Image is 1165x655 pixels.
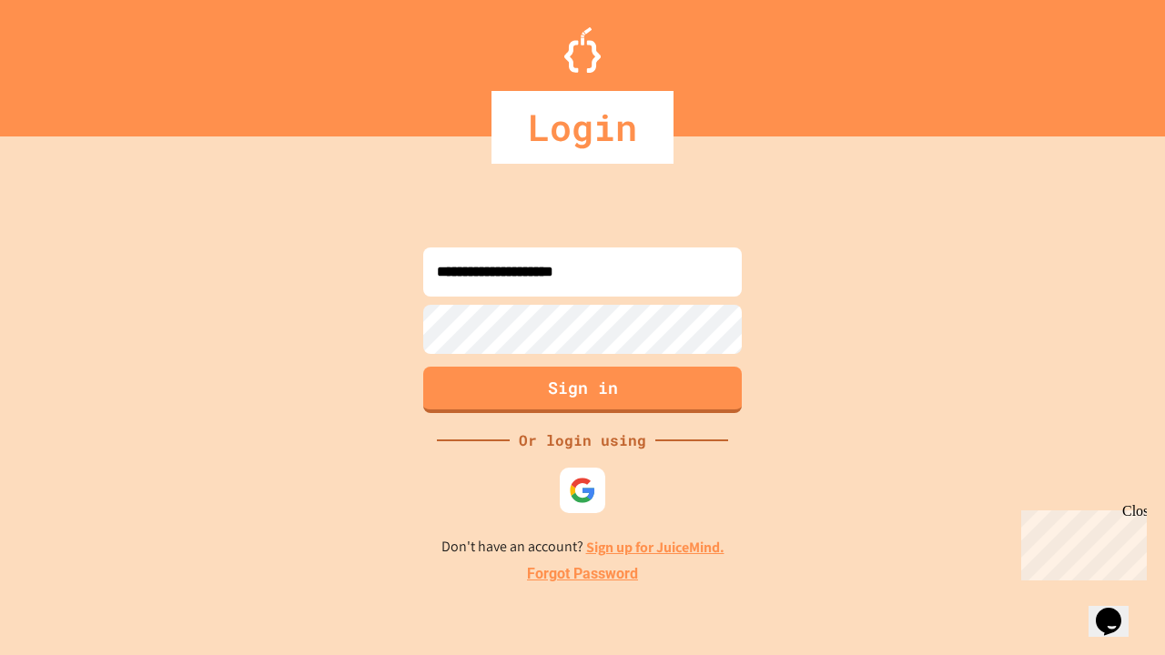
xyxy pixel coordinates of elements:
a: Forgot Password [527,563,638,585]
div: Login [491,91,674,164]
iframe: chat widget [1089,582,1147,637]
button: Sign in [423,367,742,413]
a: Sign up for JuiceMind. [586,538,724,557]
img: google-icon.svg [569,477,596,504]
p: Don't have an account? [441,536,724,559]
img: Logo.svg [564,27,601,73]
div: Or login using [510,429,655,451]
iframe: chat widget [1014,503,1147,580]
div: Chat with us now!Close [7,7,126,116]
